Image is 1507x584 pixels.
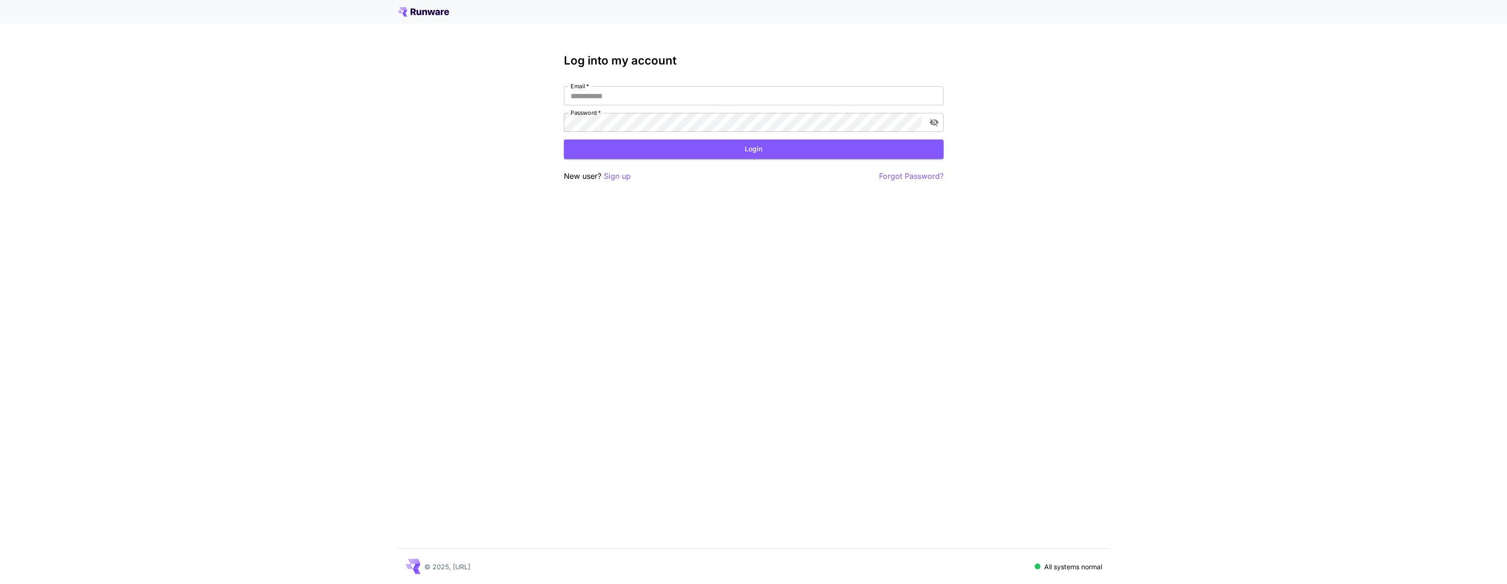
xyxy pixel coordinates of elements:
h3: Log into my account [564,54,944,67]
button: Sign up [604,170,631,182]
label: Email [571,82,589,90]
button: Login [564,139,944,159]
button: Forgot Password? [879,170,944,182]
label: Password [571,109,601,117]
p: New user? [564,170,631,182]
p: All systems normal [1044,562,1102,572]
p: © 2025, [URL] [424,562,470,572]
button: toggle password visibility [926,114,943,131]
